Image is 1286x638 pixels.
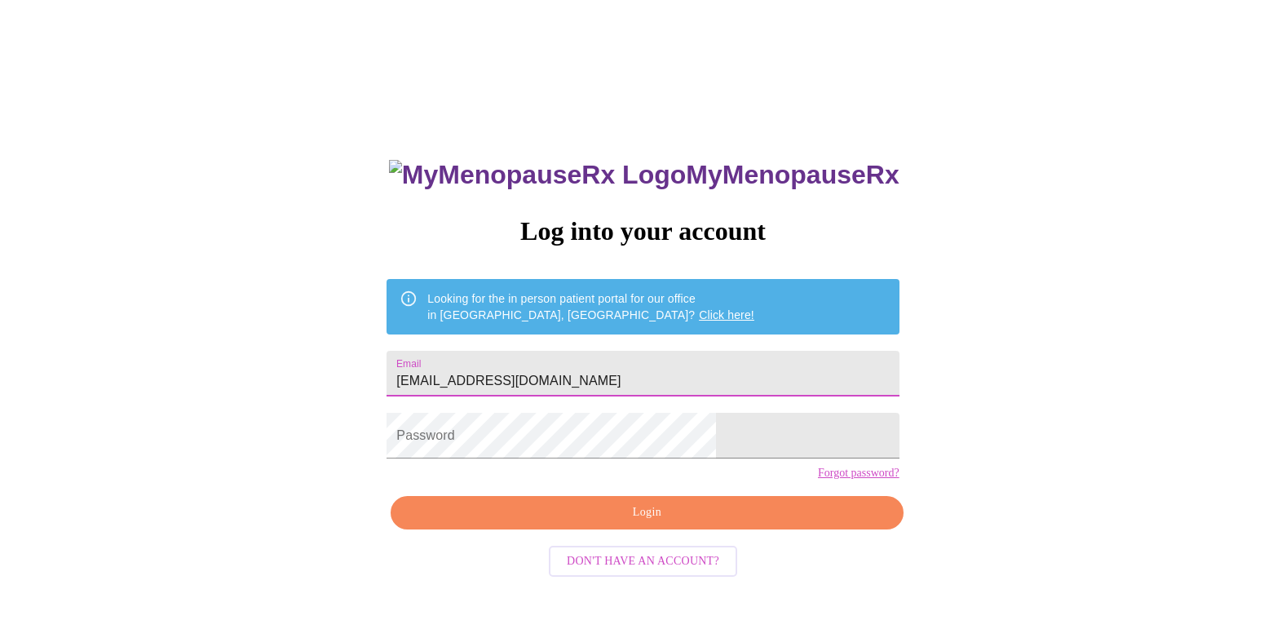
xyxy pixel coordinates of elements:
[389,160,686,190] img: MyMenopauseRx Logo
[389,160,899,190] h3: MyMenopauseRx
[387,216,899,246] h3: Log into your account
[818,467,899,480] a: Forgot password?
[549,546,737,578] button: Don't have an account?
[567,552,719,572] span: Don't have an account?
[427,284,754,330] div: Looking for the in person patient portal for our office in [GEOGRAPHIC_DATA], [GEOGRAPHIC_DATA]?
[391,496,903,529] button: Login
[409,503,884,523] span: Login
[545,553,741,567] a: Don't have an account?
[699,308,754,321] a: Click here!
